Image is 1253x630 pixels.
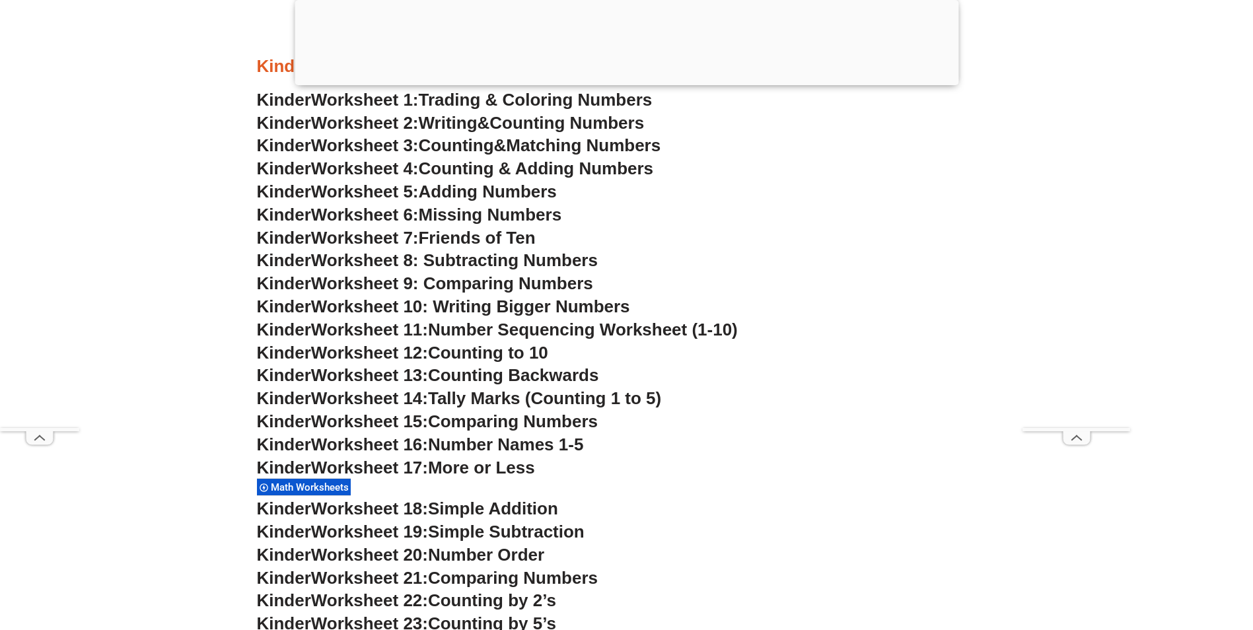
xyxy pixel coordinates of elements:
span: Counting & Adding Numbers [419,158,654,178]
a: KinderWorksheet 4:Counting & Adding Numbers [257,158,654,178]
span: Worksheet 19: [311,522,428,542]
span: Counting Backwards [428,365,598,385]
span: Friends of Ten [419,228,536,248]
span: Kinder [257,411,311,431]
span: Worksheet 18: [311,499,428,518]
span: Worksheet 1: [311,90,419,110]
span: Worksheet 14: [311,388,428,408]
span: Worksheet 11: [311,320,428,339]
span: Missing Numbers [419,205,562,225]
span: Worksheet 15: [311,411,428,431]
span: Simple Subtraction [428,522,585,542]
span: Kinder [257,250,311,270]
span: Worksheet 10: Writing Bigger Numbers [311,297,630,316]
span: Worksheet 12: [311,343,428,363]
div: Math Worksheets [257,478,351,496]
span: Worksheet 20: [311,545,428,565]
span: Kinder [257,365,311,385]
iframe: Chat Widget [1187,508,1253,630]
span: Writing [419,113,478,133]
span: Kinder [257,545,311,565]
span: Kinder [257,499,311,518]
a: KinderWorksheet 9: Comparing Numbers [257,273,593,293]
span: Comparing Numbers [428,568,598,588]
span: Worksheet 6: [311,205,419,225]
span: Kinder [257,522,311,542]
span: Matching Numbers [506,135,661,155]
span: Counting to 10 [428,343,548,363]
span: Worksheet 21: [311,568,428,588]
span: Worksheet 5: [311,182,419,201]
span: Kinder [257,113,311,133]
span: Comparing Numbers [428,411,598,431]
a: KinderWorksheet 6:Missing Numbers [257,205,562,225]
span: Worksheet 13: [311,365,428,385]
span: Counting by 2’s [428,590,556,610]
span: Kinder [257,590,311,610]
span: Kinder [257,320,311,339]
span: Kinder [257,568,311,588]
span: Worksheet 22: [311,590,428,610]
span: More or Less [428,458,535,477]
span: Number Names 1-5 [428,435,583,454]
h3: Kindergarten Math Worksheets [257,55,997,78]
span: Worksheet 9: Comparing Numbers [311,273,593,293]
span: Worksheet 7: [311,228,419,248]
a: KinderWorksheet 10: Writing Bigger Numbers [257,297,630,316]
span: Adding Numbers [419,182,557,201]
span: Counting Numbers [489,113,644,133]
span: Number Order [428,545,544,565]
span: Kinder [257,158,311,178]
span: Kinder [257,228,311,248]
span: Trading & Coloring Numbers [419,90,653,110]
span: Tally Marks (Counting 1 to 5) [428,388,661,408]
a: KinderWorksheet 3:Counting&Matching Numbers [257,135,661,155]
span: Worksheet 16: [311,435,428,454]
span: Worksheet 8: Subtracting Numbers [311,250,598,270]
a: KinderWorksheet 1:Trading & Coloring Numbers [257,90,653,110]
span: Kinder [257,435,311,454]
span: Simple Addition [428,499,558,518]
span: Worksheet 17: [311,458,428,477]
span: Worksheet 3: [311,135,419,155]
span: Worksheet 2: [311,113,419,133]
span: Kinder [257,135,311,155]
a: KinderWorksheet 2:Writing&Counting Numbers [257,113,645,133]
a: KinderWorksheet 7:Friends of Ten [257,228,536,248]
span: Kinder [257,205,311,225]
a: KinderWorksheet 8: Subtracting Numbers [257,250,598,270]
span: Kinder [257,182,311,201]
span: Number Sequencing Worksheet (1-10) [428,320,738,339]
span: Worksheet 4: [311,158,419,178]
span: Kinder [257,388,311,408]
span: Kinder [257,273,311,293]
span: Kinder [257,90,311,110]
span: Kinder [257,458,311,477]
iframe: Advertisement [1022,32,1130,428]
span: Counting [419,135,494,155]
span: Kinder [257,343,311,363]
span: Kinder [257,297,311,316]
a: KinderWorksheet 5:Adding Numbers [257,182,557,201]
span: Math Worksheets [271,481,353,493]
